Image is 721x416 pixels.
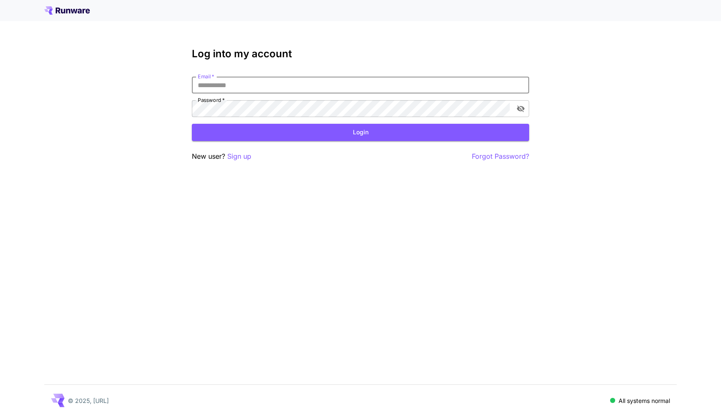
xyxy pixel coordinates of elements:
[198,96,225,104] label: Password
[619,396,670,405] p: All systems normal
[472,151,529,162] button: Forgot Password?
[513,101,528,116] button: toggle password visibility
[192,124,529,141] button: Login
[68,396,109,405] p: © 2025, [URL]
[192,48,529,60] h3: Log into my account
[198,73,214,80] label: Email
[227,151,251,162] button: Sign up
[192,151,251,162] p: New user?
